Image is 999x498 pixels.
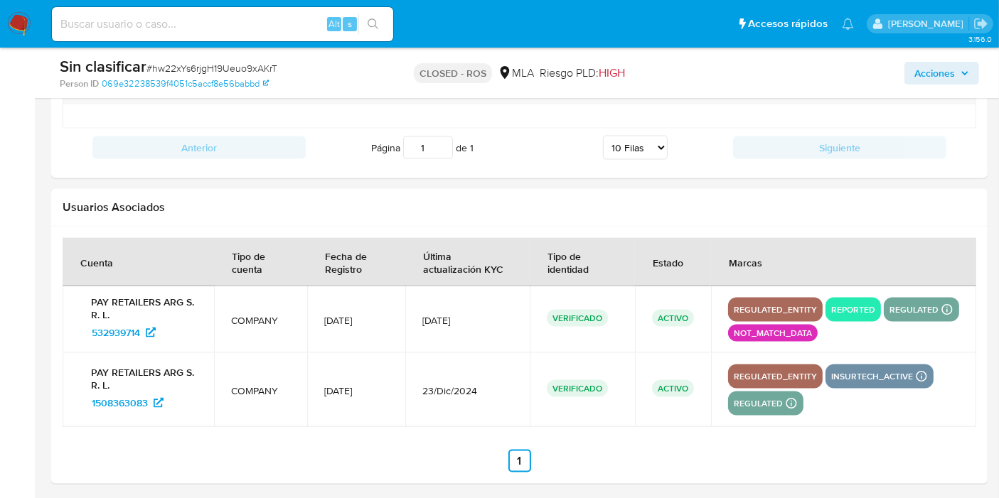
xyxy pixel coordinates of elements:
span: Acciones [914,62,955,85]
h2: Usuarios Asociados [63,200,976,215]
button: Acciones [904,62,979,85]
p: CLOSED - ROS [414,63,492,83]
b: Person ID [60,77,99,90]
span: # hw22xYs6rjgH19Ueuo9xAKrT [146,61,277,75]
div: MLA [498,65,534,81]
p: ignacio.bagnardi@mercadolibre.com [888,17,968,31]
a: 069e32238539f4051c5accf8e56babbd [102,77,269,90]
input: Buscar usuario o caso... [52,15,393,33]
a: Salir [973,16,988,31]
span: Alt [328,17,340,31]
a: Notificaciones [842,18,854,30]
button: search-icon [358,14,388,34]
span: 3.156.0 [968,33,992,45]
span: Riesgo PLD: [540,65,625,81]
span: Accesos rápidos [748,16,828,31]
b: Sin clasificar [60,55,146,77]
span: HIGH [599,65,625,81]
span: s [348,17,352,31]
